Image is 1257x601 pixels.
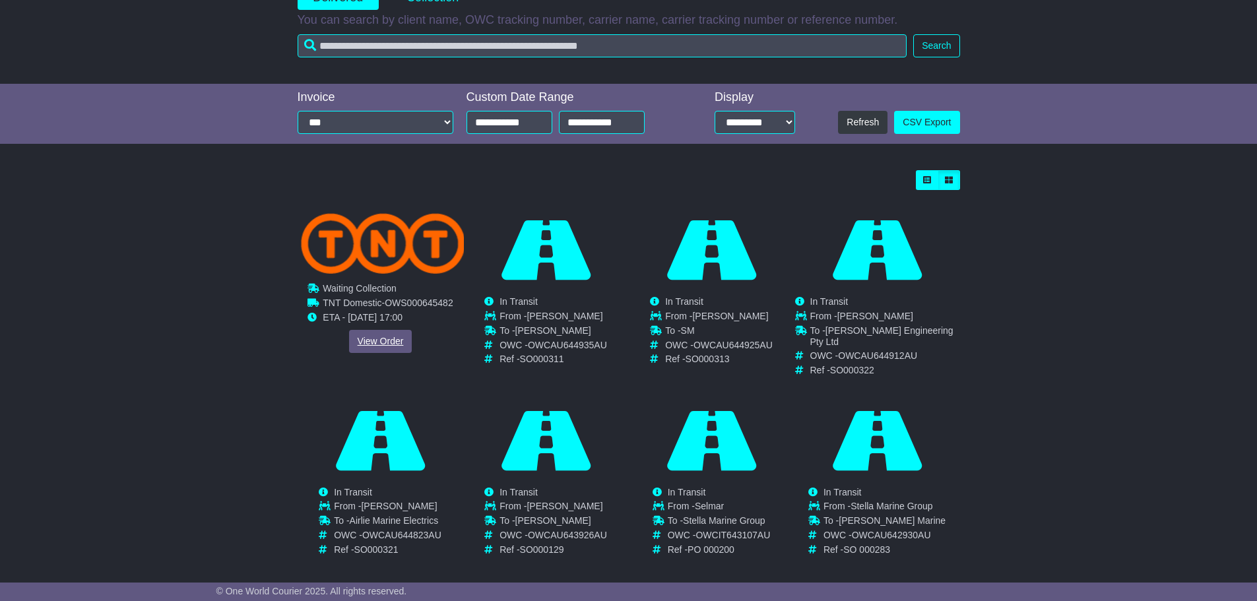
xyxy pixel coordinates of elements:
[823,501,946,515] td: From -
[500,354,607,365] td: Ref -
[350,515,439,526] span: Airlie Marine Electrics
[300,213,465,274] img: TNT_Domestic.png
[823,515,946,530] td: To -
[298,90,453,105] div: Invoice
[520,354,564,364] span: SO000311
[323,283,397,294] span: Waiting Collection
[665,340,773,354] td: OWC -
[668,501,771,515] td: From -
[851,501,933,511] span: Stella Marine Group
[686,354,730,364] span: SO000313
[838,350,917,361] span: OWCAU644912AU
[838,111,887,134] button: Refresh
[810,296,849,307] span: In Transit
[810,350,959,365] td: OWC -
[823,487,862,497] span: In Transit
[361,501,437,511] span: [PERSON_NAME]
[527,501,602,511] span: [PERSON_NAME]
[665,354,773,365] td: Ref -
[692,311,768,321] span: [PERSON_NAME]
[334,515,441,530] td: To -
[500,340,607,354] td: OWC -
[852,530,931,540] span: OWCAU642930AU
[810,365,959,376] td: Ref -
[665,296,703,307] span: In Transit
[810,311,959,325] td: From -
[668,515,771,530] td: To -
[913,34,959,57] button: Search
[668,544,771,555] td: Ref -
[362,530,441,540] span: OWCAU644823AU
[683,515,765,526] span: Stella Marine Group
[665,325,773,340] td: To -
[500,325,607,340] td: To -
[348,330,412,353] a: View Order
[500,296,538,307] span: In Transit
[695,530,770,540] span: OWCIT643107AU
[715,90,795,105] div: Display
[500,487,538,497] span: In Transit
[354,544,399,555] span: SO000321
[500,311,607,325] td: From -
[500,515,607,530] td: To -
[323,312,403,323] span: ETA - [DATE] 17:00
[334,530,441,544] td: OWC -
[515,325,591,336] span: [PERSON_NAME]
[823,530,946,544] td: OWC -
[823,544,946,555] td: Ref -
[681,325,695,336] span: SM
[323,298,453,312] td: -
[323,298,381,308] span: TNT Domestic
[843,544,890,555] span: SO 000283
[528,340,607,350] span: OWCAU644935AU
[500,501,607,515] td: From -
[693,340,773,350] span: OWCAU644925AU
[385,298,453,308] span: OWS000645482
[334,487,372,497] span: In Transit
[528,530,607,540] span: OWCAU643926AU
[830,365,874,375] span: SO000322
[467,90,678,105] div: Custom Date Range
[810,325,959,351] td: To -
[500,530,607,544] td: OWC -
[298,13,960,28] p: You can search by client name, OWC tracking number, carrier name, carrier tracking number or refe...
[334,544,441,555] td: Ref -
[810,325,953,347] span: [PERSON_NAME] Engineering Pty Ltd
[894,111,959,134] a: CSV Export
[515,515,591,526] span: [PERSON_NAME]
[500,544,607,555] td: Ref -
[695,501,724,511] span: Selmar
[665,311,773,325] td: From -
[688,544,734,555] span: PO 000200
[216,586,407,596] span: © One World Courier 2025. All rights reserved.
[520,544,564,555] span: SO000129
[668,487,706,497] span: In Transit
[527,311,602,321] span: [PERSON_NAME]
[334,501,441,515] td: From -
[668,530,771,544] td: OWC -
[837,311,913,321] span: [PERSON_NAME]
[839,515,946,526] span: [PERSON_NAME] Marine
